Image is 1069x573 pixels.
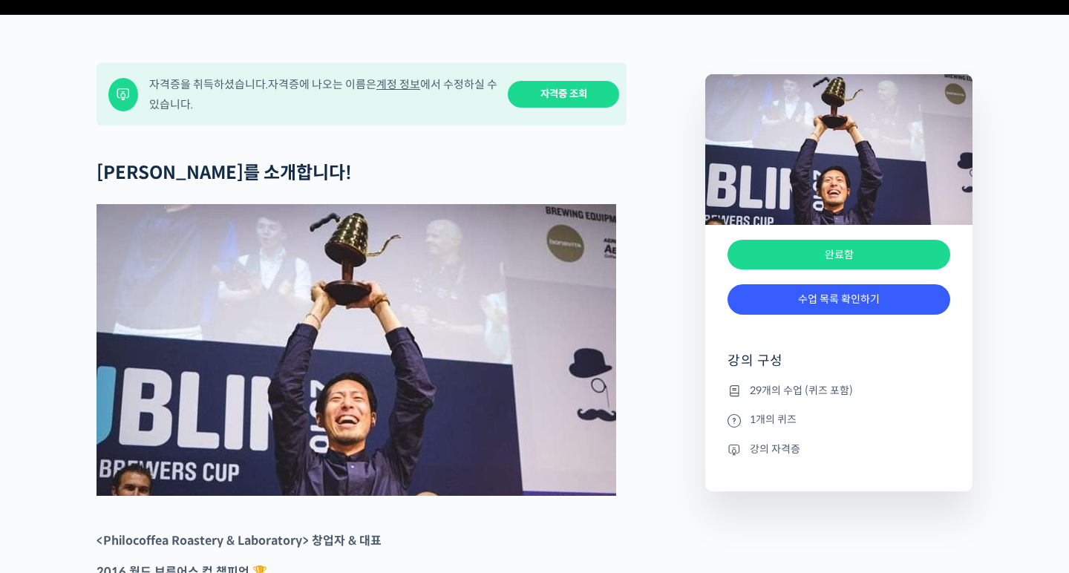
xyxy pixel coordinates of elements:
span: 대화 [136,473,154,485]
a: 대화 [98,450,192,487]
div: 자격증을 취득하셨습니다. 자격증에 나오는 이름은 에서 수정하실 수 있습니다. [149,74,498,114]
span: 설정 [229,472,247,484]
a: 홈 [4,450,98,487]
h2: [PERSON_NAME]를 소개합니다! [97,163,627,184]
h4: 강의 구성 [728,352,950,382]
a: 자격증 조회 [508,81,619,108]
li: 29개의 수업 (퀴즈 포함) [728,382,950,399]
strong: <Philocoffea Roastery & Laboratory> 창업자 & 대표 [97,533,382,549]
a: 설정 [192,450,285,487]
a: 수업 목록 확인하기 [728,284,950,315]
div: 완료함 [728,240,950,270]
li: 1개의 퀴즈 [728,411,950,429]
li: 강의 자격증 [728,440,950,458]
a: 계정 정보 [376,77,420,91]
span: 홈 [47,472,56,484]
